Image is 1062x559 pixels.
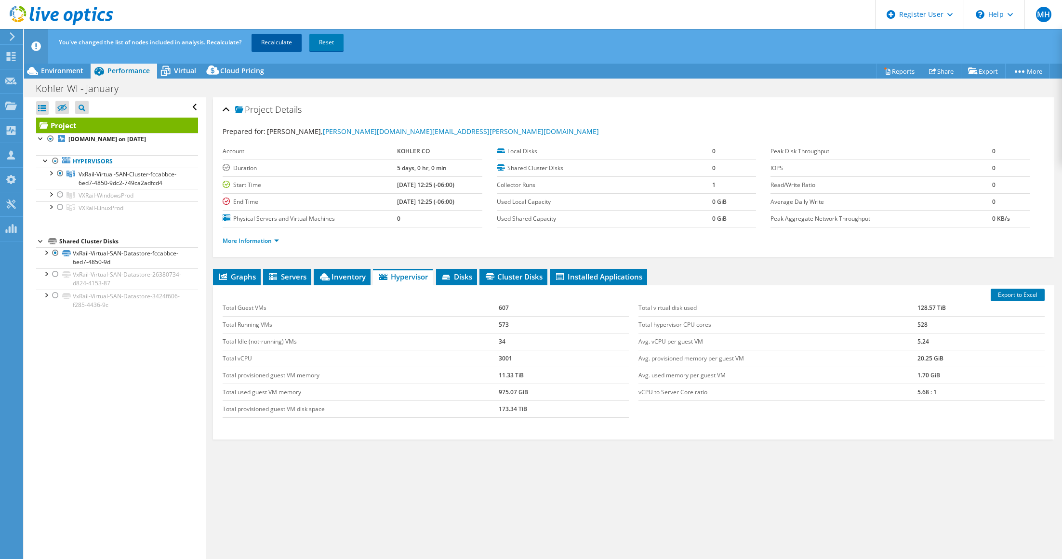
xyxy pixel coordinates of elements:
[638,300,917,317] td: Total virtual disk used
[961,64,1006,79] a: Export
[223,163,397,173] label: Duration
[36,155,198,168] a: Hypervisors
[223,214,397,224] label: Physical Servers and Virtual Machines
[59,236,198,247] div: Shared Cluster Disks
[36,290,198,311] a: VxRail-Virtual-SAN-Datastore-3424f606-f285-4436-9c
[497,163,713,173] label: Shared Cluster Disks
[876,64,922,79] a: Reports
[397,147,430,155] b: KOHLER CO
[484,272,543,281] span: Cluster Disks
[174,66,196,75] span: Virtual
[992,214,1010,223] b: 0 KB/s
[36,268,198,290] a: VxRail-Virtual-SAN-Datastore-26380734-d824-4153-87
[36,118,198,133] a: Project
[79,204,123,212] span: VXRail-LinuxProd
[319,272,366,281] span: Inventory
[497,146,713,156] label: Local Disks
[499,333,629,350] td: 34
[79,191,133,200] span: VXRail-WindowsProd
[223,300,499,317] td: Total Guest VMs
[499,367,629,384] td: 11.33 TiB
[499,350,629,367] td: 3001
[555,272,642,281] span: Installed Applications
[976,10,984,19] svg: \n
[638,367,917,384] td: Avg. used memory per guest VM
[218,272,256,281] span: Graphs
[497,180,713,190] label: Collector Runs
[59,38,241,46] span: You've changed the list of nodes included in analysis. Recalculate?
[223,333,499,350] td: Total Idle (not-running) VMs
[36,133,198,146] a: [DOMAIN_NAME] on [DATE]
[223,350,499,367] td: Total vCPU
[223,180,397,190] label: Start Time
[770,197,992,207] label: Average Daily Write
[223,384,499,400] td: Total used guest VM memory
[252,34,302,51] a: Recalculate
[499,384,629,400] td: 975.07 GiB
[267,127,599,136] span: [PERSON_NAME],
[770,146,992,156] label: Peak Disk Throughput
[107,66,150,75] span: Performance
[638,384,917,400] td: vCPU to Server Core ratio
[36,201,198,214] a: VXRail-LinuxProd
[712,214,727,223] b: 0 GiB
[397,164,447,172] b: 5 days, 0 hr, 0 min
[223,367,499,384] td: Total provisioned guest VM memory
[309,34,344,51] a: Reset
[36,168,198,189] a: VxRail-Virtual-SAN-Cluster-fccabbce-6ed7-4850-9dc2-749ca2adfcd4
[770,180,992,190] label: Read/Write Ratio
[917,300,1045,317] td: 128.57 TiB
[41,66,83,75] span: Environment
[223,127,265,136] label: Prepared for:
[922,64,961,79] a: Share
[499,316,629,333] td: 573
[268,272,306,281] span: Servers
[499,300,629,317] td: 607
[68,135,146,143] b: [DOMAIN_NAME] on [DATE]
[917,367,1045,384] td: 1.70 GiB
[223,400,499,417] td: Total provisioned guest VM disk space
[397,198,454,206] b: [DATE] 12:25 (-06:00)
[223,146,397,156] label: Account
[917,350,1045,367] td: 20.25 GiB
[992,198,996,206] b: 0
[712,198,727,206] b: 0 GiB
[275,104,302,115] span: Details
[770,163,992,173] label: IOPS
[638,316,917,333] td: Total hypervisor CPU cores
[770,214,992,224] label: Peak Aggregate Network Throughput
[1005,64,1050,79] a: More
[36,247,198,268] a: VxRail-Virtual-SAN-Datastore-fccabbce-6ed7-4850-9d
[917,316,1045,333] td: 528
[712,164,716,172] b: 0
[917,333,1045,350] td: 5.24
[223,197,397,207] label: End Time
[323,127,599,136] a: [PERSON_NAME][DOMAIN_NAME][EMAIL_ADDRESS][PERSON_NAME][DOMAIN_NAME]
[397,214,400,223] b: 0
[991,289,1045,301] a: Export to Excel
[220,66,264,75] span: Cloud Pricing
[712,147,716,155] b: 0
[223,316,499,333] td: Total Running VMs
[223,237,279,245] a: More Information
[79,170,176,187] span: VxRail-Virtual-SAN-Cluster-fccabbce-6ed7-4850-9dc2-749ca2adfcd4
[992,181,996,189] b: 0
[36,189,198,201] a: VXRail-WindowsProd
[992,164,996,172] b: 0
[499,400,629,417] td: 173.34 TiB
[31,83,133,94] h1: Kohler WI - January
[497,197,713,207] label: Used Local Capacity
[1036,7,1051,22] span: MH
[378,272,428,281] span: Hypervisor
[638,350,917,367] td: Avg. provisioned memory per guest VM
[497,214,713,224] label: Used Shared Capacity
[441,272,472,281] span: Disks
[397,181,454,189] b: [DATE] 12:25 (-06:00)
[992,147,996,155] b: 0
[917,384,1045,400] td: 5.68 : 1
[638,333,917,350] td: Avg. vCPU per guest VM
[235,105,273,115] span: Project
[712,181,716,189] b: 1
